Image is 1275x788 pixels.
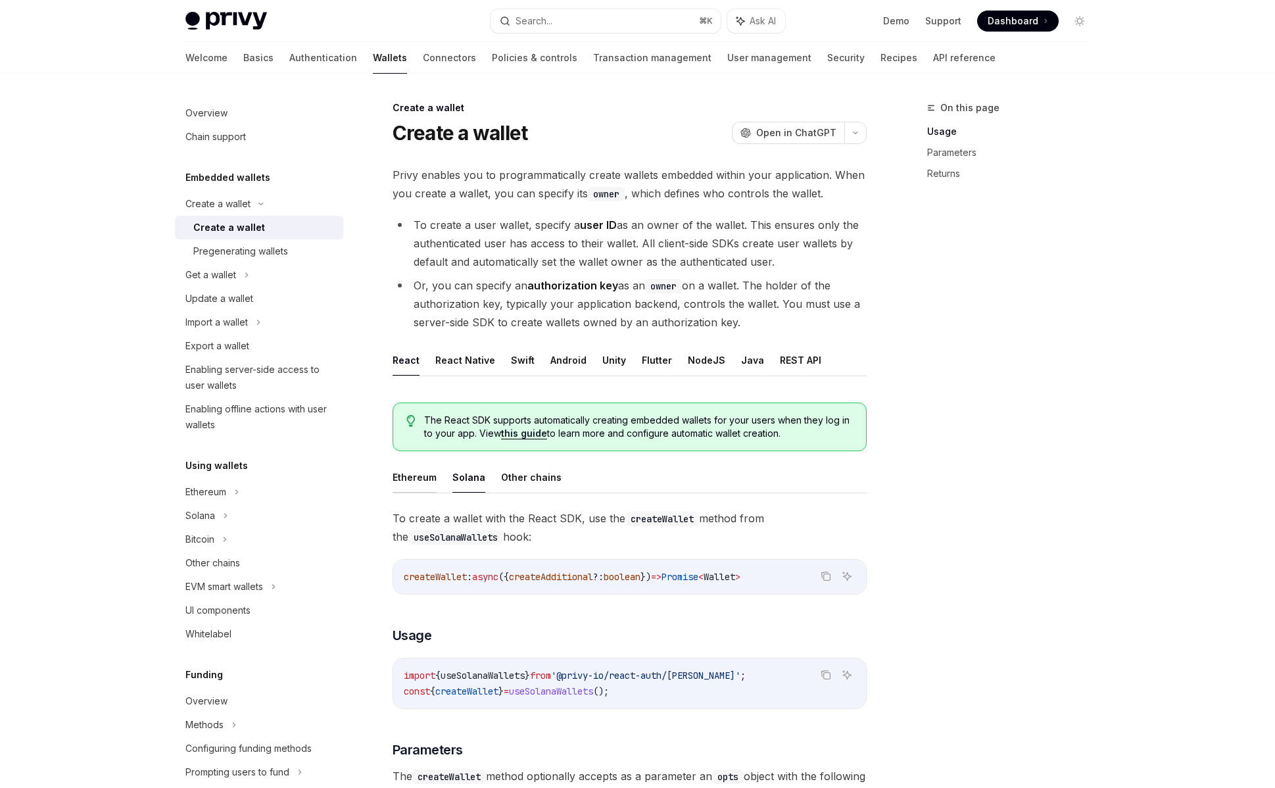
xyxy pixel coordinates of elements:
a: Usage [927,121,1101,142]
code: owner [645,279,682,293]
button: Unity [602,345,626,376]
div: Import a wallet [185,314,248,330]
span: createWallet [404,571,467,583]
button: Android [550,345,587,376]
button: Swift [511,345,535,376]
button: Ethereum [393,462,437,493]
svg: Tip [406,415,416,427]
div: Update a wallet [185,291,253,307]
span: ⌘ K [699,16,713,26]
span: createWallet [435,685,498,697]
button: React Native [435,345,495,376]
a: Configuring funding methods [175,737,343,760]
div: Search... [516,13,552,29]
span: boolean [604,571,640,583]
div: Prompting users to fund [185,764,289,780]
button: REST API [780,345,821,376]
span: }) [640,571,651,583]
div: Whitelabel [185,626,231,642]
span: { [430,685,435,697]
a: Demo [883,14,909,28]
h5: Embedded wallets [185,170,270,185]
span: Usage [393,626,432,645]
button: Toggle dark mode [1069,11,1090,32]
li: Or, you can specify an as an on a wallet. The holder of the authorization key, typically your app... [393,276,867,332]
span: } [498,685,504,697]
div: Overview [185,105,228,121]
span: > [735,571,740,583]
img: light logo [185,12,267,30]
div: Pregenerating wallets [193,243,288,259]
a: Dashboard [977,11,1059,32]
span: } [525,670,530,681]
a: this guide [501,428,547,439]
a: Overview [175,101,343,125]
span: useSolanaWallets [509,685,593,697]
span: createAdditional [509,571,593,583]
code: opts [712,770,744,784]
span: : [467,571,472,583]
a: Security [827,42,865,74]
code: owner [588,187,625,201]
button: Ask AI [838,568,855,585]
span: Ask AI [750,14,776,28]
button: Copy the contents from the code block [817,568,834,585]
span: Promise [662,571,698,583]
span: The React SDK supports automatically creating embedded wallets for your users when they log in to... [424,414,852,440]
span: Open in ChatGPT [756,126,836,139]
a: Transaction management [593,42,711,74]
span: '@privy-io/react-auth/[PERSON_NAME]' [551,670,740,681]
a: Basics [243,42,274,74]
a: Enabling server-side access to user wallets [175,358,343,397]
a: Wallets [373,42,407,74]
button: Flutter [642,345,672,376]
a: Returns [927,163,1101,184]
span: < [698,571,704,583]
div: Create a wallet [185,196,251,212]
span: { [435,670,441,681]
a: Authentication [289,42,357,74]
span: Privy enables you to programmatically create wallets embedded within your application. When you c... [393,166,867,203]
div: Chain support [185,129,246,145]
button: React [393,345,420,376]
span: (); [593,685,609,697]
a: Other chains [175,551,343,575]
button: Other chains [501,462,562,493]
h1: Create a wallet [393,121,528,145]
button: NodeJS [688,345,725,376]
div: Bitcoin [185,531,214,547]
div: Enabling server-side access to user wallets [185,362,335,393]
span: async [472,571,498,583]
a: Welcome [185,42,228,74]
button: Ask AI [727,9,785,33]
a: API reference [933,42,996,74]
div: Ethereum [185,484,226,500]
a: Overview [175,689,343,713]
span: On this page [940,100,999,116]
a: Export a wallet [175,334,343,358]
strong: authorization key [527,279,618,292]
strong: user ID [580,218,617,232]
button: Java [741,345,764,376]
h5: Using wallets [185,458,248,474]
div: Other chains [185,555,240,571]
a: Parameters [927,142,1101,163]
div: UI components [185,603,251,618]
span: ; [740,670,746,681]
button: Solana [452,462,485,493]
span: from [530,670,551,681]
a: Update a wallet [175,287,343,310]
div: EVM smart wallets [185,579,263,595]
div: Create a wallet [393,101,867,114]
span: const [404,685,430,697]
div: Methods [185,717,224,733]
a: Recipes [880,42,917,74]
span: ({ [498,571,509,583]
div: Create a wallet [193,220,265,235]
span: To create a wallet with the React SDK, use the method from the hook: [393,509,867,546]
a: Enabling offline actions with user wallets [175,397,343,437]
button: Ask AI [838,666,855,683]
a: Create a wallet [175,216,343,239]
li: To create a user wallet, specify a as an owner of the wallet. This ensures only the authenticated... [393,216,867,271]
span: Wallet [704,571,735,583]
